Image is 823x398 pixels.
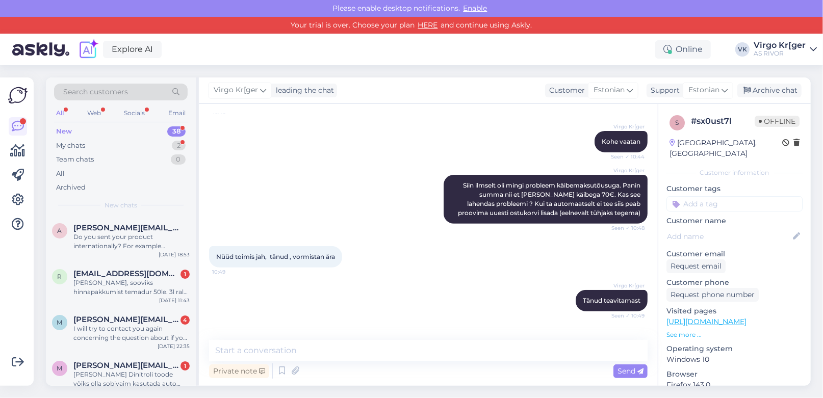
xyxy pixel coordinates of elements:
[73,223,179,232] span: Alex.gogiberashshvili@gmail.com
[460,4,491,13] span: Enable
[666,330,803,339] p: See more ...
[209,364,269,378] div: Private note
[666,306,803,316] p: Visited pages
[171,154,186,165] div: 0
[181,270,190,279] div: 1
[666,249,803,259] p: Customer email
[56,141,85,151] div: My chats
[691,115,755,127] div: # sx0ust7l
[78,39,99,60] img: explore-ai
[606,153,645,161] span: Seen ✓ 10:44
[214,85,258,96] span: Virgo Kr[ger
[122,107,147,120] div: Socials
[105,201,137,210] span: New chats
[56,182,86,193] div: Archived
[57,364,63,372] span: m
[181,315,190,325] div: 4
[103,41,162,58] a: Explore AI
[754,41,806,49] div: Virgo Kr[ger
[666,259,726,273] div: Request email
[54,107,66,120] div: All
[56,154,94,165] div: Team chats
[63,87,128,97] span: Search customers
[647,85,680,96] div: Support
[676,119,679,126] span: s
[545,85,585,96] div: Customer
[618,366,644,376] span: Send
[73,370,190,388] div: [PERSON_NAME] Dinitroli toode võiks olla sobivaim kasutada auto karpide sisepindade töötluseks? L...
[666,343,803,354] p: Operating system
[606,224,645,232] span: Seen ✓ 10:48
[73,269,179,278] span: raiko.jarvekula@gmail.com
[172,141,186,151] div: 2
[58,227,62,234] span: A
[666,369,803,380] p: Browser
[167,126,186,137] div: 38
[73,278,190,297] div: [PERSON_NAME], sooviks hinnapakkumist temadur 50le. 3l ral 6009, 1l ral 1023, 1l ral 2002
[754,49,806,58] div: AS RIVOR
[166,107,188,120] div: Email
[737,84,802,97] div: Archive chat
[73,232,190,251] div: Do you sent your product internationally? For example [US_STATE]. I am interested in p60 with vel...
[583,297,640,304] span: Tänud teavitamast
[666,354,803,365] p: Windows 10
[688,85,719,96] span: Estonian
[159,297,190,304] div: [DATE] 11:43
[666,288,759,302] div: Request phone number
[666,216,803,226] p: Customer name
[8,86,28,105] img: Askly Logo
[666,168,803,177] div: Customer information
[655,40,711,59] div: Online
[667,231,791,242] input: Add name
[666,183,803,194] p: Customer tags
[56,126,72,137] div: New
[666,317,747,326] a: [URL][DOMAIN_NAME]
[73,315,179,324] span: michael@umf-architects.com
[58,273,62,280] span: r
[594,85,625,96] span: Estonian
[754,41,817,58] a: Virgo Kr[gerAS RIVOR
[606,123,645,130] span: Virgo Kr[ger
[57,319,63,326] span: m
[606,312,645,320] span: Seen ✓ 10:49
[181,361,190,370] div: 1
[415,20,441,30] a: HERE
[85,107,103,120] div: Web
[735,42,750,57] div: VK
[73,324,190,342] div: I will try to contact you again concerning the question about if you can send 3 x 7,5 l of Temadu...
[670,138,782,159] div: [GEOGRAPHIC_DATA], [GEOGRAPHIC_DATA]
[158,342,190,350] div: [DATE] 22:35
[666,196,803,211] input: Add a tag
[606,167,645,174] span: Virgo Kr[ger
[159,251,190,258] div: [DATE] 18:53
[755,116,800,127] span: Offline
[212,268,250,276] span: 10:49
[666,380,803,390] p: Firefox 143.0
[216,253,335,260] span: Nüüd toimis jah, tänud , vormistan ära
[272,85,334,96] div: leading the chat
[606,282,645,289] span: Virgo Kr[ger
[602,138,640,145] span: Kohe vaatan
[666,277,803,288] p: Customer phone
[73,361,179,370] span: marti.mets@gmail.com
[56,169,65,179] div: All
[458,181,642,217] span: Siin ilmselt oli mingi probleem käibemaksutõusuga. Panin summa nii et [PERSON_NAME] käibega 70€. ...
